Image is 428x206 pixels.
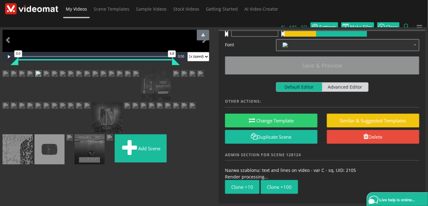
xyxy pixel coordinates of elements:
a: Delete [327,130,419,144]
button: Add scene [115,134,167,162]
button: Download Preview Admin Only [197,30,209,40]
div: 0.0 [14,50,22,57]
div: Nazwa szablonu: text and lines on video - var C - sq, UID: 2105 [225,167,419,173]
button: Play [3,52,15,61]
span: Live help is online... [379,198,415,202]
span: Make Film [349,25,373,29]
span: Noto Sans All Languages [283,41,402,49]
span: Sample Videos [136,6,167,12]
a: Duplicate Scene [225,130,317,144]
button: similar & suggested templates [327,114,419,128]
a: Live help is online... [368,194,428,206]
a: Clone +100 [261,180,298,194]
a: Settings [311,22,338,32]
span: Advanced Editor [322,83,368,91]
li: AI - Ad1 - SQ [281,18,311,36]
h4: Other actions: [225,99,419,107]
span: My Videos [66,6,87,12]
button: Save & Preview [225,56,419,75]
span: 0:00 [178,55,184,58]
span: Getting Started [206,6,238,12]
span: AI Video Creator [244,6,278,12]
div: Video Player [3,30,209,52]
a: Make Film [341,22,374,32]
span: Settings [318,25,337,29]
img: index.php [283,43,288,47]
label: Font [220,39,271,51]
a: Close [377,22,399,32]
div: 4.8 [168,50,176,57]
span: Render processing... [225,174,268,180]
span: Scene Templates [94,6,129,12]
span: Default Editor [276,83,322,91]
img: Theme-Logo [5,3,58,15]
div: Progress Bar [18,56,172,57]
span: Stock Videos [173,6,199,12]
h4: Admin section for scene 128124 [225,153,419,161]
button: Change Template [225,114,317,128]
span: Close [385,25,398,29]
a: Clone +10 [225,180,259,194]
